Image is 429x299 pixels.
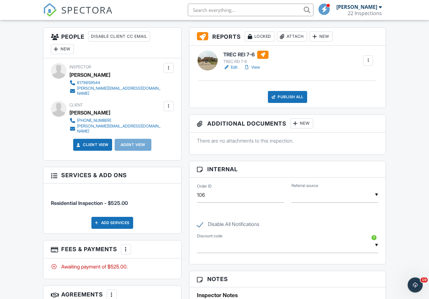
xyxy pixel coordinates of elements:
input: Search everything... [188,4,313,16]
span: Inspector [69,65,91,70]
div: Awaiting payment of $525.00. [51,263,174,270]
h3: Internal [189,161,386,178]
div: [PERSON_NAME] [69,71,110,80]
a: [PERSON_NAME][EMAIL_ADDRESS][DOMAIN_NAME] [69,86,162,96]
a: [PHONE_NUMBER] [69,118,162,124]
p: There are no attachments to this inspection. [197,138,378,144]
label: Disable All Notifications [197,222,259,229]
h3: People [43,28,181,59]
label: Referral source [291,183,318,189]
div: New [290,119,313,129]
a: 8179659544 [69,80,162,86]
h3: Notes [189,271,386,288]
li: Service: Residential Inspection [51,189,174,212]
span: 10 [421,278,428,283]
a: Edit [223,65,237,71]
h3: Services & Add ons [43,167,181,184]
span: SPECTORA [61,3,113,16]
span: Client [69,103,83,108]
div: [PHONE_NUMBER] [77,118,111,123]
div: [PERSON_NAME] [336,4,377,10]
div: TREC REI 7-6 [223,59,269,65]
a: TREC REI 7-6 TREC REI 7-6 [223,51,269,65]
h5: Inspector Notes [197,292,378,299]
iframe: Intercom live chat [408,278,423,293]
div: New [51,44,74,54]
h3: Fees & Payments [43,241,181,259]
a: View [244,65,260,71]
div: Disable Client CC Email [88,32,150,42]
div: 22 Inspections [348,10,382,16]
div: [PERSON_NAME][EMAIL_ADDRESS][DOMAIN_NAME] [77,86,162,96]
div: Locked [245,32,274,42]
h6: TREC REI 7-6 [223,51,269,59]
a: SPECTORA [43,8,113,22]
div: Publish All [268,91,307,103]
h3: Additional Documents [189,115,386,133]
div: [PERSON_NAME] [69,108,110,118]
div: New [310,32,333,42]
span: Residential Inspection - $525.00 [51,200,128,206]
div: Add Services [91,217,133,229]
label: Discount code [197,234,222,239]
a: Client View [75,142,109,148]
div: Attach [277,32,307,42]
h3: Reports [189,28,386,46]
a: [PERSON_NAME][EMAIL_ADDRESS][DOMAIN_NAME] [69,124,162,134]
img: The Best Home Inspection Software - Spectora [43,3,57,17]
div: 8179659544 [77,81,100,86]
div: [PERSON_NAME][EMAIL_ADDRESS][DOMAIN_NAME] [77,124,162,134]
label: Order ID [197,184,212,189]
